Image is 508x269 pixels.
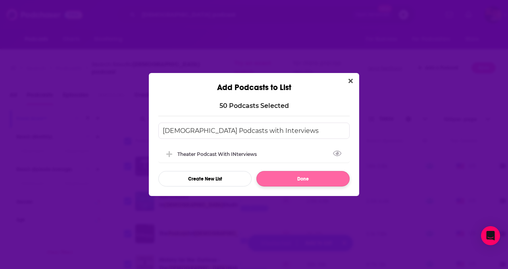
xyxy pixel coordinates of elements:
input: Search lists [158,123,350,139]
button: Create New List [158,171,252,186]
div: Add Podcasts to List [149,73,359,92]
div: Theater Podcast with INterviews [177,151,262,157]
button: View Link [257,156,262,156]
div: Theater Podcast with INterviews [158,145,350,163]
div: Add Podcast To List [158,123,350,186]
button: Close [345,76,356,86]
p: 50 Podcast s Selected [219,102,289,110]
button: Done [256,171,350,186]
div: Open Intercom Messenger [481,226,500,245]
